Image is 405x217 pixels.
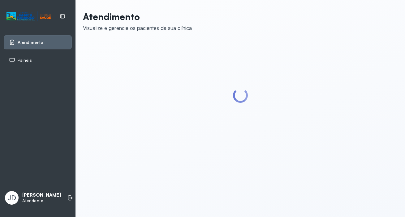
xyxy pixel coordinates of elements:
[83,25,192,31] div: Visualize e gerencie os pacientes da sua clínica
[9,39,67,45] a: Atendimento
[18,40,43,45] span: Atendimento
[6,11,51,22] img: Logotipo do estabelecimento
[18,58,32,63] span: Painéis
[83,11,192,22] p: Atendimento
[22,198,61,203] p: Atendente
[22,192,61,198] p: [PERSON_NAME]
